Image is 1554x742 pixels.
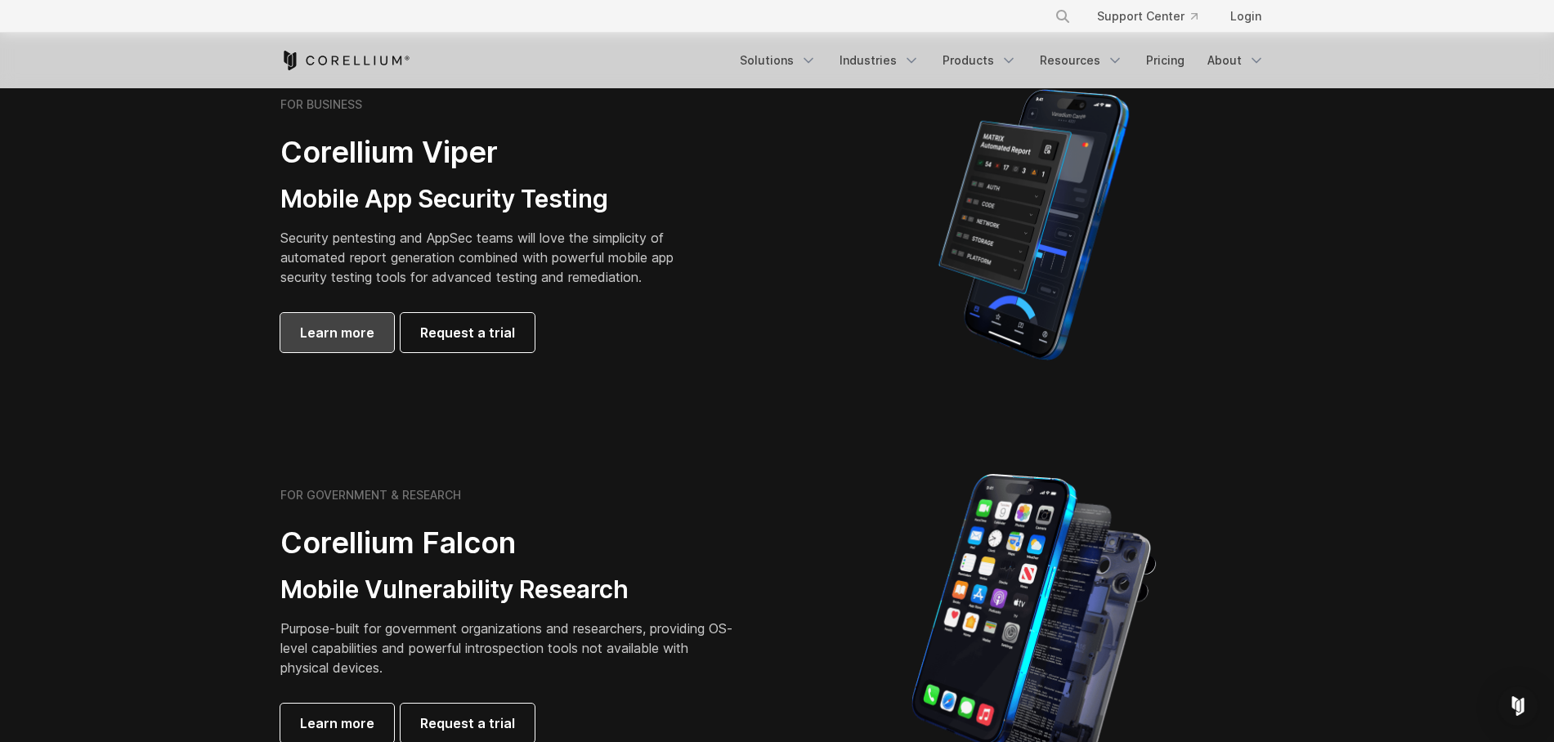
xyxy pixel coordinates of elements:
a: Products [933,46,1027,75]
div: Navigation Menu [730,46,1274,75]
a: Solutions [730,46,826,75]
div: Open Intercom Messenger [1498,686,1538,726]
div: Navigation Menu [1035,2,1274,31]
span: Request a trial [420,713,515,733]
a: Request a trial [401,313,535,352]
button: Search [1048,2,1077,31]
a: Login [1217,2,1274,31]
h3: Mobile Vulnerability Research [280,574,738,606]
a: Support Center [1084,2,1211,31]
a: Corellium Home [280,51,410,70]
a: Industries [830,46,929,75]
a: Pricing [1136,46,1194,75]
h6: FOR GOVERNMENT & RESEARCH [280,488,461,503]
a: Learn more [280,313,394,352]
h2: Corellium Falcon [280,525,738,561]
h2: Corellium Viper [280,134,699,171]
h3: Mobile App Security Testing [280,184,699,215]
span: Learn more [300,323,374,342]
h6: FOR BUSINESS [280,97,362,112]
img: Corellium MATRIX automated report on iPhone showing app vulnerability test results across securit... [911,82,1157,368]
p: Purpose-built for government organizations and researchers, providing OS-level capabilities and p... [280,619,738,677]
span: Request a trial [420,323,515,342]
a: About [1198,46,1274,75]
a: Resources [1030,46,1133,75]
p: Security pentesting and AppSec teams will love the simplicity of automated report generation comb... [280,228,699,287]
span: Learn more [300,713,374,733]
